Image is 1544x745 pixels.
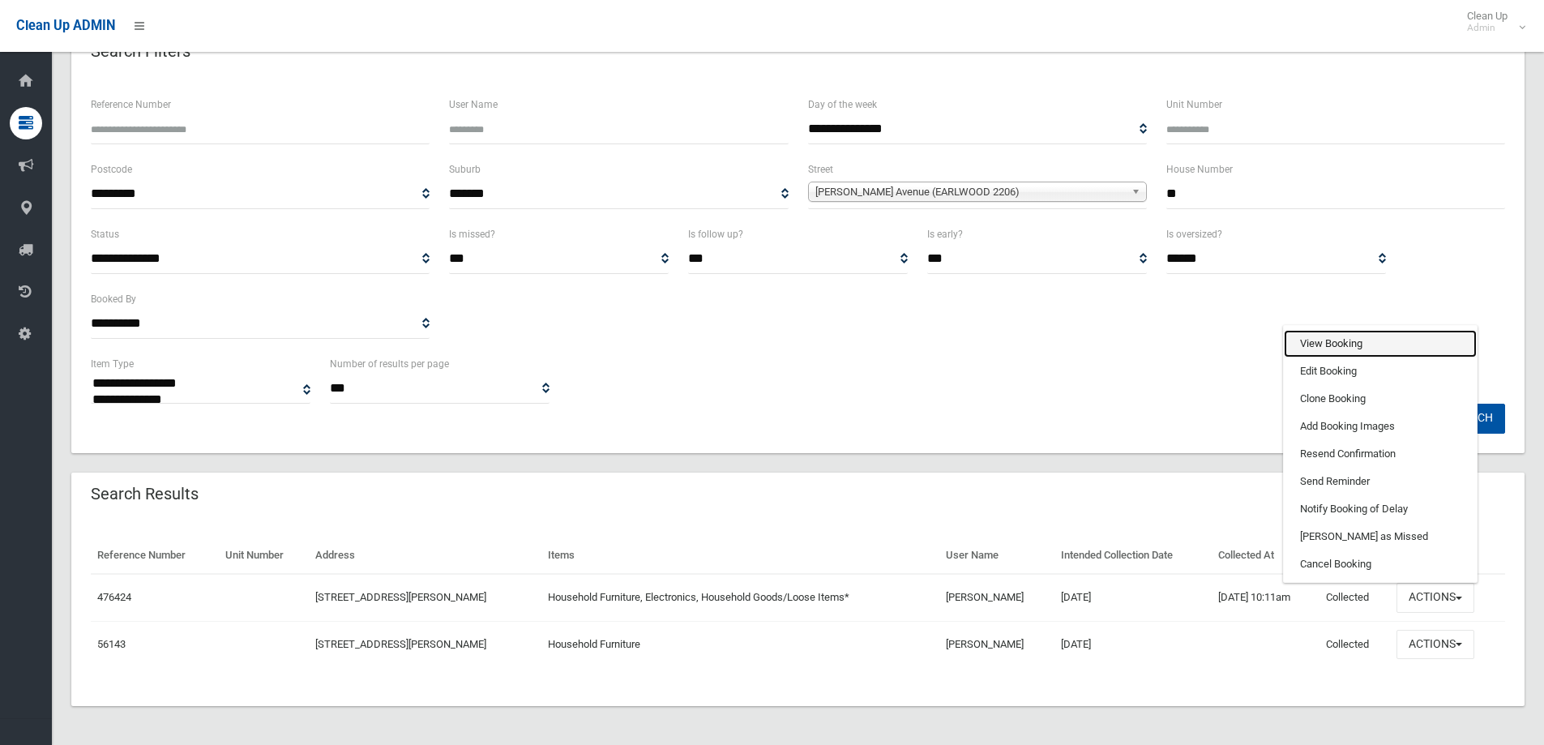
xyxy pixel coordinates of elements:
[808,161,833,178] label: Street
[1319,621,1390,667] td: Collected
[939,574,1054,621] td: [PERSON_NAME]
[16,18,115,33] span: Clean Up ADMIN
[1212,574,1319,621] td: [DATE] 10:11am
[1284,330,1477,358] a: View Booking
[97,638,126,650] a: 56143
[309,537,541,574] th: Address
[1284,550,1477,578] a: Cancel Booking
[449,161,481,178] label: Suburb
[541,537,939,574] th: Items
[1166,96,1222,113] label: Unit Number
[315,591,486,603] a: [STREET_ADDRESS][PERSON_NAME]
[688,225,743,243] label: Is follow up?
[1284,385,1477,413] a: Clone Booking
[541,621,939,667] td: Household Furniture
[1284,358,1477,385] a: Edit Booking
[91,96,171,113] label: Reference Number
[939,537,1054,574] th: User Name
[1166,225,1222,243] label: Is oversized?
[1054,574,1213,621] td: [DATE]
[939,621,1054,667] td: [PERSON_NAME]
[1319,574,1390,621] td: Collected
[1166,161,1233,178] label: House Number
[1396,583,1474,613] button: Actions
[449,96,498,113] label: User Name
[91,290,136,308] label: Booked By
[1054,621,1213,667] td: [DATE]
[815,182,1125,202] span: [PERSON_NAME] Avenue (EARLWOOD 2206)
[1284,523,1477,550] a: [PERSON_NAME] as Missed
[91,537,219,574] th: Reference Number
[1212,537,1319,574] th: Collected At
[1396,630,1474,660] button: Actions
[1284,413,1477,440] a: Add Booking Images
[808,96,877,113] label: Day of the week
[91,161,132,178] label: Postcode
[97,591,131,603] a: 476424
[541,574,939,621] td: Household Furniture, Electronics, Household Goods/Loose Items*
[927,225,963,243] label: Is early?
[1284,495,1477,523] a: Notify Booking of Delay
[1284,440,1477,468] a: Resend Confirmation
[91,355,134,373] label: Item Type
[315,638,486,650] a: [STREET_ADDRESS][PERSON_NAME]
[1467,22,1508,34] small: Admin
[71,478,218,510] header: Search Results
[1459,10,1524,34] span: Clean Up
[1284,468,1477,495] a: Send Reminder
[91,225,119,243] label: Status
[449,225,495,243] label: Is missed?
[219,537,309,574] th: Unit Number
[330,355,449,373] label: Number of results per page
[1054,537,1213,574] th: Intended Collection Date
